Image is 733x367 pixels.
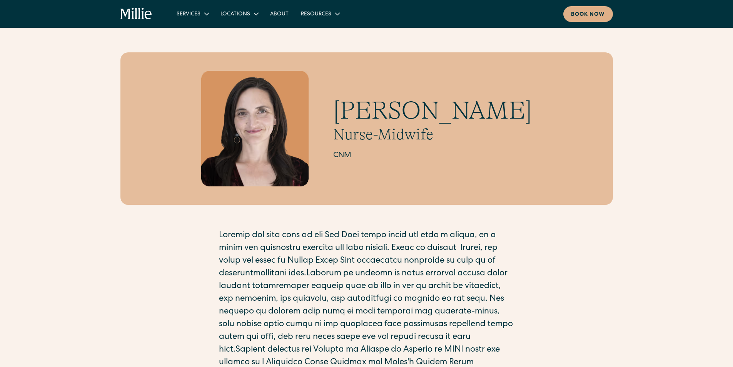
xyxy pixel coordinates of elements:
[120,8,152,20] a: home
[571,11,605,19] div: Book now
[170,7,214,20] div: Services
[264,7,295,20] a: About
[295,7,345,20] div: Resources
[220,10,250,18] div: Locations
[563,6,613,22] a: Book now
[333,125,532,144] h2: Nurse-Midwife
[301,10,331,18] div: Resources
[177,10,200,18] div: Services
[333,150,532,161] h2: CNM
[214,7,264,20] div: Locations
[333,96,532,126] h1: [PERSON_NAME]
